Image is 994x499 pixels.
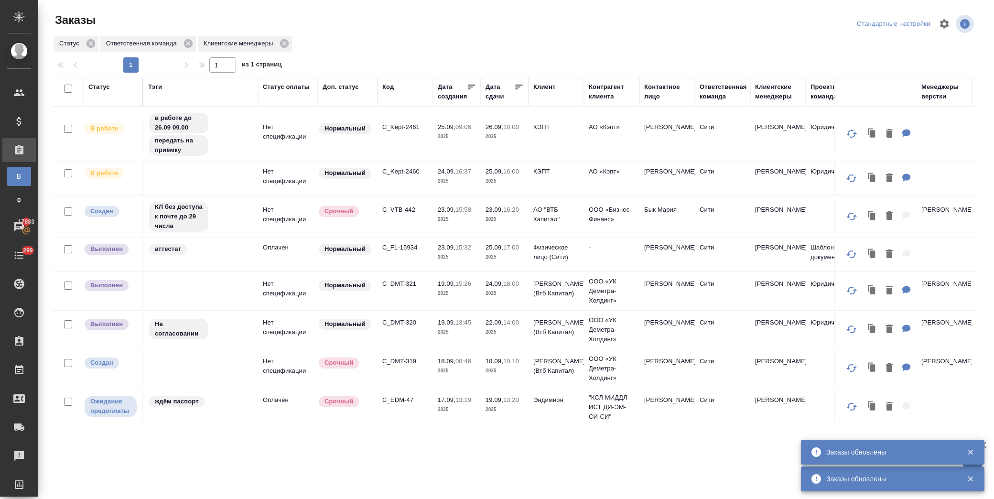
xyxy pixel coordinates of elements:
[382,243,428,252] p: C_FL-15934
[318,205,373,218] div: Выставляется автоматически, если на указанный объем услуг необходимо больше времени в стандартном...
[242,59,282,73] span: из 1 страниц
[155,319,203,338] p: На согласовании
[486,168,503,175] p: 25.09,
[455,319,471,326] p: 13:45
[840,395,863,418] button: Обновить
[863,281,881,301] button: Клонировать
[589,243,635,252] p: -
[486,252,524,262] p: 2025
[198,36,292,52] div: Клиентские менеджеры
[155,202,203,231] p: КЛ без доступа к почте до 29 числа
[700,82,747,101] div: Ответственная команда
[639,238,695,271] td: [PERSON_NAME]
[589,205,635,224] p: ООО «Бизнес-Финанс»
[695,274,750,308] td: Сити
[695,118,750,151] td: Сити
[503,244,519,251] p: 17:00
[486,206,503,213] p: 23.09,
[438,168,455,175] p: 24.09,
[84,279,138,292] div: Выставляет ПМ после сдачи и проведения начислений. Последний этап для ПМа
[84,167,138,180] div: Выставляет ПМ после принятия заказа от КМа
[438,132,476,141] p: 2025
[840,167,863,190] button: Обновить
[324,397,353,406] p: Срочный
[863,245,881,264] button: Клонировать
[88,82,110,92] div: Статус
[589,167,635,176] p: АО «Кэпт»
[921,318,967,327] p: [PERSON_NAME]
[486,123,503,130] p: 26.09,
[90,281,123,290] p: Выполнен
[486,319,503,326] p: 22.09,
[2,215,36,239] a: 17883
[840,205,863,228] button: Обновить
[695,391,750,424] td: Сити
[533,243,579,262] p: Физическое лицо (Сити)
[533,318,579,337] p: [PERSON_NAME] (Втб Капитал)
[533,167,579,176] p: КЭПТ
[695,200,750,234] td: Сити
[438,358,455,365] p: 18.09,
[863,358,881,378] button: Клонировать
[921,279,967,289] p: [PERSON_NAME]
[695,313,750,347] td: Сити
[806,313,861,347] td: Юридический
[806,162,861,195] td: Юридический
[53,12,96,28] span: Заказы
[438,123,455,130] p: 25.09,
[486,244,503,251] p: 25.09,
[589,277,635,305] p: ООО «УК Деметра-Холдинг»
[503,319,519,326] p: 14:00
[258,352,318,385] td: Нет спецификации
[589,122,635,132] p: АО «Кэпт»
[318,357,373,369] div: Выставляется автоматически, если на указанный объем услуг необходимо больше времени в стандартном...
[639,200,695,234] td: Бык Мария
[961,448,980,456] button: Закрыть
[258,391,318,424] td: Оплачен
[840,122,863,145] button: Обновить
[750,313,806,347] td: [PERSON_NAME]
[155,397,199,406] p: ждём паспорт
[881,245,897,264] button: Удалить
[438,206,455,213] p: 23.09,
[438,405,476,414] p: 2025
[750,200,806,234] td: [PERSON_NAME]
[59,39,83,48] p: Статус
[438,176,476,186] p: 2025
[840,243,863,266] button: Обновить
[455,280,471,287] p: 15:26
[961,475,980,483] button: Закрыть
[863,206,881,226] button: Клонировать
[589,315,635,344] p: ООО «УК Деметра-Холдинг»
[486,176,524,186] p: 2025
[324,319,366,329] p: Нормальный
[956,15,976,33] span: Посмотреть информацию
[921,82,967,101] div: Менеджеры верстки
[382,122,428,132] p: C_Kept-2461
[263,82,310,92] div: Статус оплаты
[639,118,695,151] td: [PERSON_NAME]
[806,274,861,308] td: Юридический
[921,357,967,366] p: [PERSON_NAME]
[455,168,471,175] p: 16:37
[750,274,806,308] td: [PERSON_NAME]
[455,123,471,130] p: 09:06
[438,396,455,403] p: 17.09,
[533,205,579,224] p: АО "ВТБ Капитал"
[933,12,956,35] span: Настроить таблицу
[486,327,524,337] p: 2025
[12,217,40,227] span: 17883
[486,396,503,403] p: 19.09,
[148,112,253,157] div: в работе до 26.09 09.00, передать на приёмку
[323,82,359,92] div: Доп. статус
[84,122,138,135] div: Выставляет ПМ после принятия заказа от КМа
[54,36,98,52] div: Статус
[881,206,897,226] button: Удалить
[881,124,897,144] button: Удалить
[204,39,277,48] p: Клиентские менеджеры
[639,352,695,385] td: [PERSON_NAME]
[155,136,203,155] p: передать на приёмку
[382,318,428,327] p: C_DMT-320
[438,244,455,251] p: 23.09,
[881,281,897,301] button: Удалить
